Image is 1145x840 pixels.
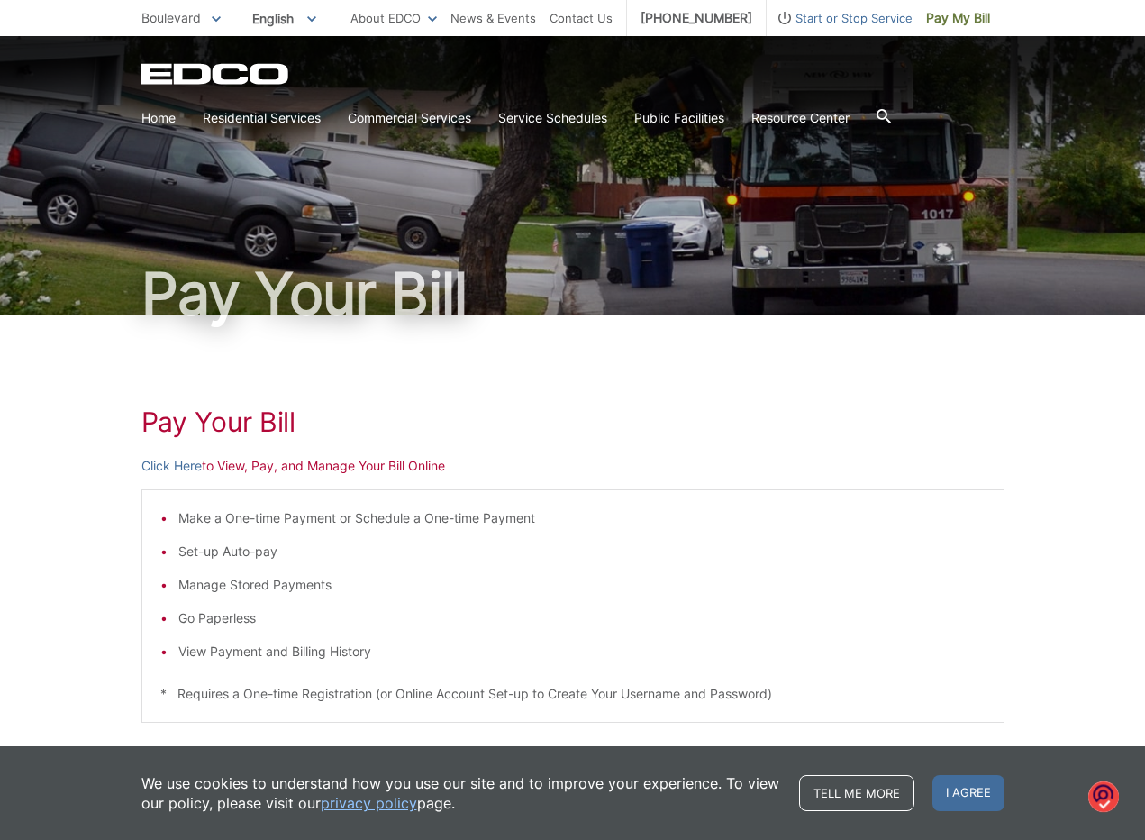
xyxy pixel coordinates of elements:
a: Service Schedules [498,108,607,128]
a: About EDCO [350,8,437,28]
a: EDCD logo. Return to the homepage. [141,63,291,85]
a: Contact Us [550,8,613,28]
a: Commercial Services [348,108,471,128]
span: Boulevard [141,10,201,25]
p: We use cookies to understand how you use our site and to improve your experience. To view our pol... [141,773,781,813]
span: English [239,4,330,33]
li: Make a One-time Payment or Schedule a One-time Payment [178,508,986,528]
a: privacy policy [321,793,417,813]
li: Manage Stored Payments [178,575,986,595]
p: * Requires a One-time Registration (or Online Account Set-up to Create Your Username and Password) [160,684,986,704]
p: to View, Pay, and Manage Your Bill Online [141,456,1004,476]
h1: Pay Your Bill [141,265,1004,323]
a: Tell me more [799,775,914,811]
li: Set-up Auto-pay [178,542,986,562]
a: Public Facilities [634,108,724,128]
a: Residential Services [203,108,321,128]
li: Go Paperless [178,608,986,628]
a: Click Here [141,456,202,476]
a: News & Events [450,8,536,28]
a: Resource Center [751,108,850,128]
img: o1IwAAAABJRU5ErkJggg== [1088,780,1119,813]
span: I agree [932,775,1004,811]
a: Home [141,108,176,128]
span: Pay My Bill [926,8,990,28]
li: View Payment and Billing History [178,642,986,662]
h1: Pay Your Bill [141,406,1004,438]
